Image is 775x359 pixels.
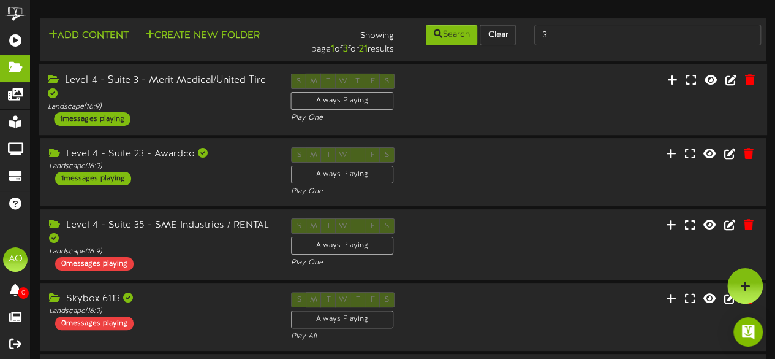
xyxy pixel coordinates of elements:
div: Play One [290,113,515,123]
button: Clear [480,25,516,45]
div: Landscape ( 16:9 ) [49,161,273,172]
div: Level 4 - Suite 3 - Merit Medical/United Tire [48,74,272,102]
div: Play One [291,258,515,268]
strong: 1 [330,44,334,55]
input: -- Search Folders by Name -- [534,25,761,45]
div: Landscape ( 16:9 ) [49,306,273,317]
strong: 21 [358,44,367,55]
div: Landscape ( 16:9 ) [49,247,273,257]
div: 0 messages playing [55,317,134,330]
button: Search [426,25,477,45]
div: Always Playing [291,311,393,328]
div: Showing page of for results [281,23,403,56]
div: 1 messages playing [54,112,130,126]
div: 0 messages playing [55,257,134,271]
div: Always Playing [291,237,393,255]
div: Always Playing [290,92,393,110]
div: Play One [291,187,515,197]
div: Level 4 - Suite 23 - Awardco [49,147,273,161]
div: Skybox 6113 [49,292,273,306]
button: Add Content [45,28,132,44]
div: Play All [291,331,515,342]
span: 0 [18,287,29,299]
div: AO [3,247,28,272]
div: 1 messages playing [55,172,131,185]
strong: 3 [342,44,347,55]
button: Create New Folder [142,28,263,44]
div: Open Intercom Messenger [733,317,763,347]
div: Landscape ( 16:9 ) [48,102,272,112]
div: Always Playing [291,166,393,183]
div: Level 4 - Suite 35 - SME Industries / RENTAL [49,218,273,247]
